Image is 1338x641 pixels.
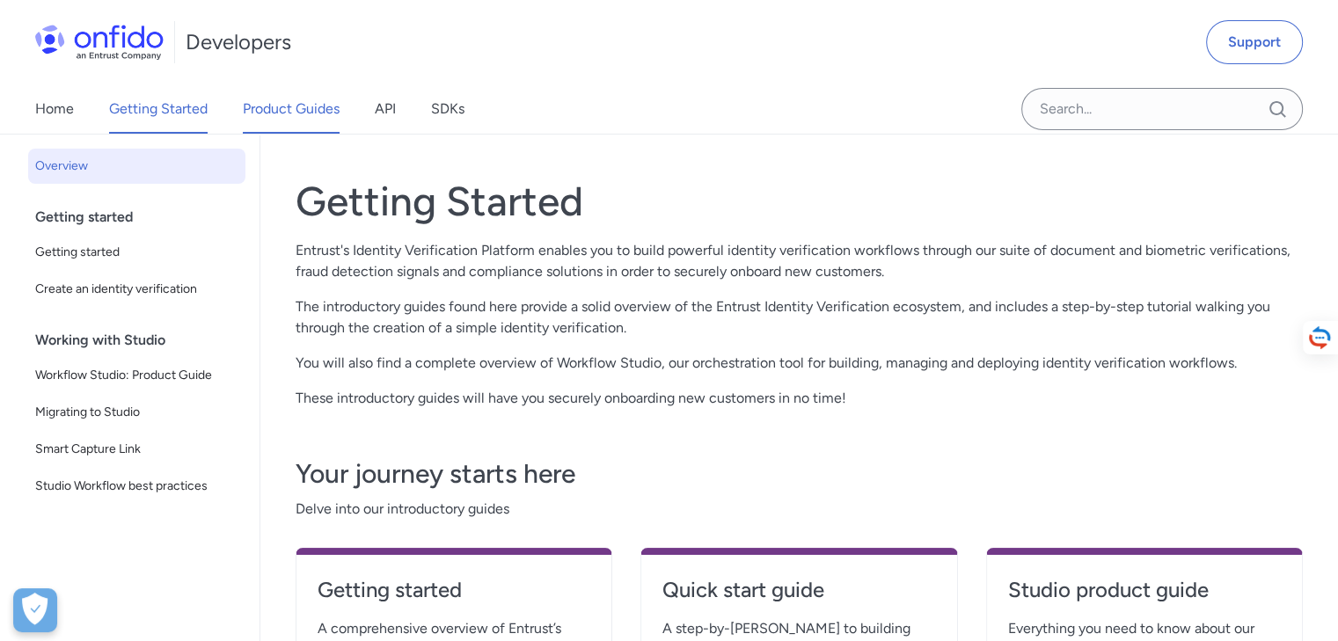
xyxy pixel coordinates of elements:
h1: Developers [186,28,291,56]
input: Onfido search input field [1021,88,1303,130]
button: Open Preferences [13,588,57,632]
div: Getting started [35,200,252,235]
h4: Studio product guide [1008,576,1281,604]
a: Getting Started [109,84,208,134]
p: These introductory guides will have you securely onboarding new customers in no time! [296,388,1303,409]
a: Overview [28,149,245,184]
img: Onfido Logo [35,25,164,60]
p: You will also find a complete overview of Workflow Studio, our orchestration tool for building, m... [296,353,1303,374]
span: Getting started [35,242,238,263]
a: Studio Workflow best practices [28,469,245,504]
a: API [375,84,396,134]
a: Migrating to Studio [28,395,245,430]
h1: Getting Started [296,177,1303,226]
span: Overview [35,156,238,177]
span: Smart Capture Link [35,439,238,460]
span: Studio Workflow best practices [35,476,238,497]
div: Working with Studio [35,323,252,358]
div: Cookie Preferences [13,588,57,632]
a: Quick start guide [662,576,935,618]
h4: Getting started [318,576,590,604]
a: Home [35,84,74,134]
span: Delve into our introductory guides [296,499,1303,520]
p: Entrust's Identity Verification Platform enables you to build powerful identity verification work... [296,240,1303,282]
h4: Quick start guide [662,576,935,604]
a: Smart Capture Link [28,432,245,467]
a: Getting started [318,576,590,618]
h3: Your journey starts here [296,456,1303,492]
p: The introductory guides found here provide a solid overview of the Entrust Identity Verification ... [296,296,1303,339]
a: Product Guides [243,84,340,134]
a: Getting started [28,235,245,270]
span: Workflow Studio: Product Guide [35,365,238,386]
a: Studio product guide [1008,576,1281,618]
span: Migrating to Studio [35,402,238,423]
a: Support [1206,20,1303,64]
a: SDKs [431,84,464,134]
a: Create an identity verification [28,272,245,307]
span: Create an identity verification [35,279,238,300]
a: Workflow Studio: Product Guide [28,358,245,393]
